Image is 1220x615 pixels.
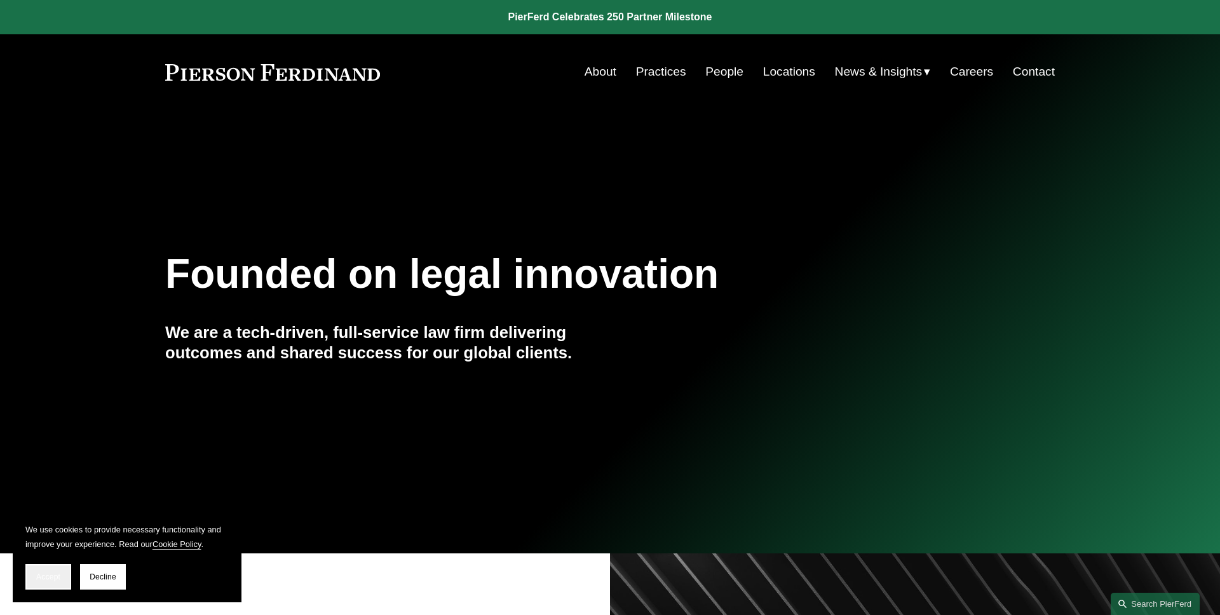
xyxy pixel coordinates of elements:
a: Search this site [1111,593,1200,615]
button: Decline [80,564,126,590]
a: Careers [950,60,993,84]
button: Accept [25,564,71,590]
a: About [585,60,616,84]
span: Decline [90,572,116,581]
span: News & Insights [835,61,923,83]
a: Locations [763,60,815,84]
a: People [705,60,743,84]
p: We use cookies to provide necessary functionality and improve your experience. Read our . [25,522,229,551]
h4: We are a tech-driven, full-service law firm delivering outcomes and shared success for our global... [165,322,610,363]
a: Practices [636,60,686,84]
span: Accept [36,572,60,581]
a: folder dropdown [835,60,931,84]
section: Cookie banner [13,510,241,602]
a: Cookie Policy [152,539,201,549]
a: Contact [1013,60,1055,84]
h1: Founded on legal innovation [165,251,907,297]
